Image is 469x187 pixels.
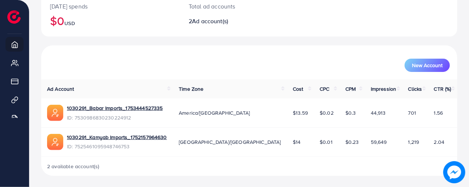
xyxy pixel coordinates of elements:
span: $0.3 [345,109,356,117]
span: CPM [345,85,356,93]
span: Impression [371,85,397,93]
span: 44,913 [371,109,386,117]
span: 1,219 [408,138,419,146]
span: America/[GEOGRAPHIC_DATA] [179,109,250,117]
h2: $0 [50,14,171,28]
span: CTR (%) [434,85,451,93]
span: Ad Account [47,85,74,93]
img: ic-ads-acc.e4c84228.svg [47,105,63,121]
span: 701 [408,109,416,117]
span: 2 available account(s) [47,163,100,170]
span: Time Zone [179,85,203,93]
p: Total ad accounts [189,2,275,11]
span: USD [64,20,75,27]
a: 1030291_Kamyab Imports_1752157964630 [67,134,167,141]
span: [GEOGRAPHIC_DATA]/[GEOGRAPHIC_DATA] [179,138,281,146]
img: ic-ads-acc.e4c84228.svg [47,134,63,150]
a: 1030291_Babar Imports_1753444527335 [67,104,163,112]
span: $0.02 [320,109,334,117]
span: 59,649 [371,138,387,146]
img: image [443,161,465,183]
span: ID: 7530986830230224912 [67,114,163,121]
span: $0.23 [345,138,359,146]
span: 1.56 [434,109,443,117]
span: ID: 7525461095948746753 [67,143,167,150]
span: $13.59 [293,109,308,117]
span: New Account [412,63,443,68]
h2: 2 [189,18,275,25]
span: Ad account(s) [192,17,228,25]
span: $14 [293,138,301,146]
img: logo [7,10,21,24]
span: Cost [293,85,303,93]
span: Clicks [408,85,422,93]
p: [DATE] spends [50,2,171,11]
span: CPC [320,85,329,93]
span: $0.01 [320,138,333,146]
button: New Account [405,59,450,72]
span: 2.04 [434,138,445,146]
